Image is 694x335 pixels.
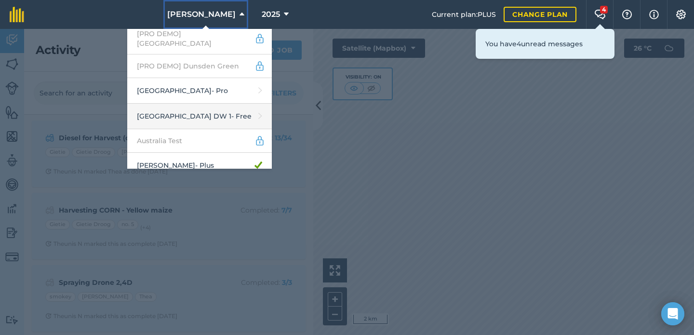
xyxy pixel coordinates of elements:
[127,78,272,104] a: [GEOGRAPHIC_DATA]- Pro
[600,6,608,13] div: 4
[432,9,496,20] span: Current plan : PLUS
[167,9,236,20] span: [PERSON_NAME]
[127,153,272,178] a: [PERSON_NAME]- Plus
[254,60,265,72] img: svg+xml;base64,PD94bWwgdmVyc2lvbj0iMS4wIiBlbmNvZGluZz0idXRmLTgiPz4KPCEtLSBHZW5lcmF0b3I6IEFkb2JlIE...
[485,39,605,49] p: You have 4 unread messages
[127,23,272,54] a: [PRO DEMO] [GEOGRAPHIC_DATA]
[127,54,272,78] a: [PRO DEMO] Dunsden Green
[262,9,280,20] span: 2025
[254,135,265,147] img: svg+xml;base64,PD94bWwgdmVyc2lvbj0iMS4wIiBlbmNvZGluZz0idXRmLTgiPz4KPCEtLSBHZW5lcmF0b3I6IEFkb2JlIE...
[10,7,24,22] img: fieldmargin Logo
[254,33,265,44] img: svg+xml;base64,PD94bWwgdmVyc2lvbj0iMS4wIiBlbmNvZGluZz0idXRmLTgiPz4KPCEtLSBHZW5lcmF0b3I6IEFkb2JlIE...
[127,129,272,153] a: Australia Test
[661,302,684,325] div: Open Intercom Messenger
[649,9,659,20] img: svg+xml;base64,PHN2ZyB4bWxucz0iaHR0cDovL3d3dy53My5vcmcvMjAwMC9zdmciIHdpZHRoPSIxNyIgaGVpZ2h0PSIxNy...
[127,104,272,129] a: [GEOGRAPHIC_DATA] DW 1- Free
[594,10,606,19] img: Two speech bubbles overlapping with the left bubble in the forefront
[675,10,687,19] img: A cog icon
[621,10,633,19] img: A question mark icon
[504,7,576,22] a: Change plan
